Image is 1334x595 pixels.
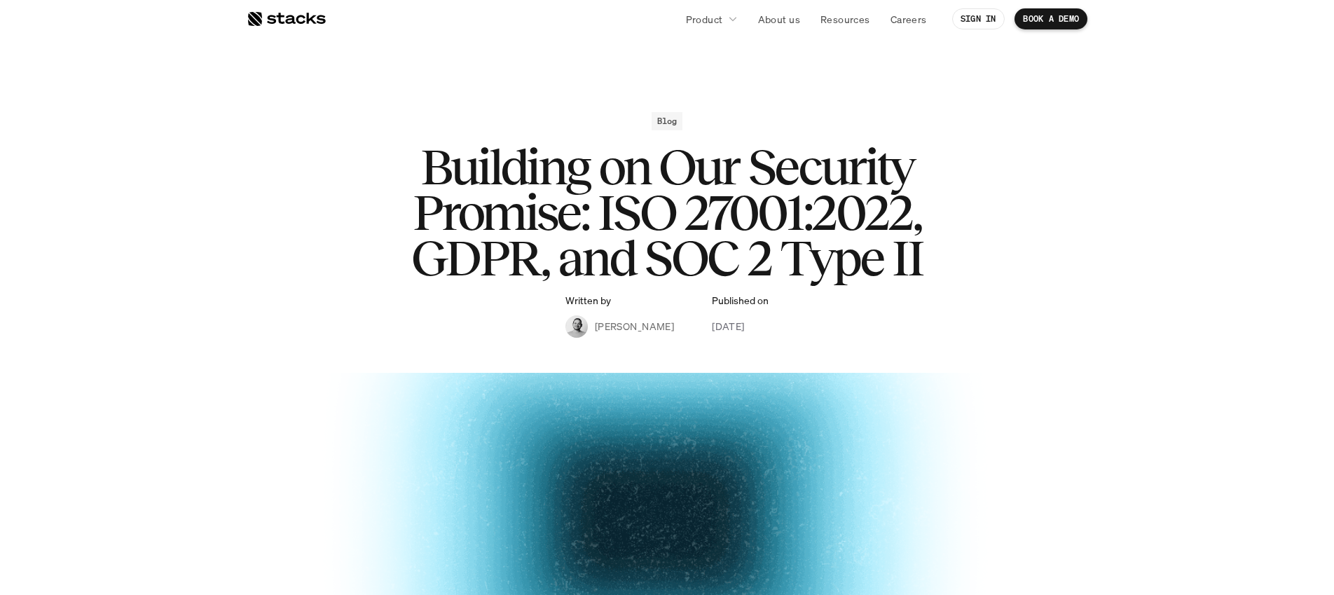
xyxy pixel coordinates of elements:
h1: Building on Our Security Promise: ISO 27001:2022, GDPR, and SOC 2 Type II [387,144,947,280]
p: Resources [820,12,870,27]
a: BOOK A DEMO [1015,8,1087,29]
p: [DATE] [712,319,745,334]
p: Careers [891,12,927,27]
a: SIGN IN [952,8,1005,29]
a: Resources [812,6,879,32]
p: Product [686,12,723,27]
h2: Blog [657,116,678,126]
p: SIGN IN [961,14,996,24]
p: Published on [712,295,769,307]
p: About us [758,12,800,27]
p: Written by [565,295,611,307]
a: Careers [882,6,935,32]
p: [PERSON_NAME] [595,319,674,334]
a: About us [750,6,809,32]
p: BOOK A DEMO [1023,14,1079,24]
